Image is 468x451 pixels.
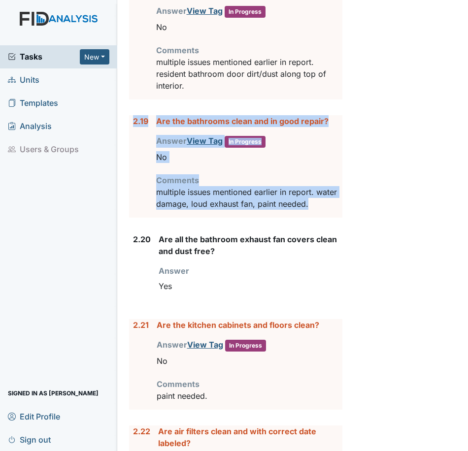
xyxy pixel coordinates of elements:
p: multiple issues mentioned earlier in report. water damage, loud exhaust fan, paint needed. [156,186,342,210]
p: paint needed. [157,390,342,402]
label: Are all the bathroom exhaust fan covers clean and dust free? [159,233,342,257]
strong: Answer [159,266,189,276]
div: No [157,352,342,370]
label: 2.19 [133,115,148,127]
span: Units [8,72,39,88]
a: View Tag [187,6,223,16]
strong: Answer [157,340,266,350]
strong: Answer [156,136,266,146]
label: Comments [156,174,199,186]
span: Signed in as [PERSON_NAME] [8,386,99,401]
span: Sign out [8,432,51,447]
p: multiple issues mentioned earlier in report. resident bathroom door dirt/dust along top of interior. [156,56,342,92]
span: In Progress [225,340,266,352]
a: View Tag [187,340,223,350]
div: Yes [159,277,342,295]
span: Templates [8,96,58,111]
label: 2.21 [133,319,149,331]
span: In Progress [225,6,266,18]
label: 2.22 [133,425,150,437]
label: Are the bathrooms clean and in good repair? [156,115,329,127]
label: Are air filters clean and with correct date labeled? [158,425,342,449]
label: Are the kitchen cabinets and floors clean? [157,319,319,331]
div: No [156,18,342,36]
span: Edit Profile [8,409,60,424]
a: View Tag [187,136,223,146]
div: No [156,148,342,166]
button: New [80,49,109,64]
label: 2.20 [133,233,151,245]
span: Analysis [8,119,52,134]
label: Comments [156,44,199,56]
label: Comments [157,378,200,390]
strong: Answer [156,6,266,16]
a: Tasks [8,51,80,63]
span: In Progress [225,136,266,148]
